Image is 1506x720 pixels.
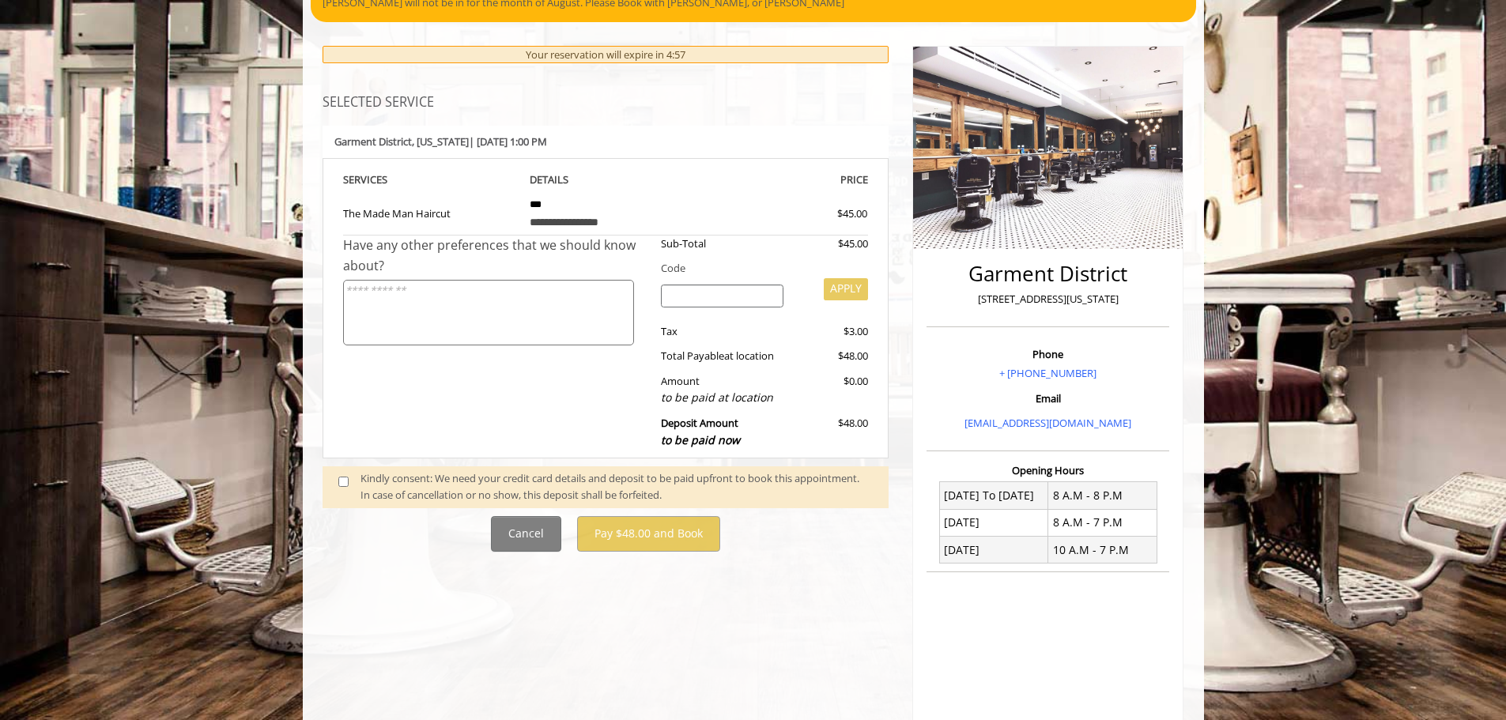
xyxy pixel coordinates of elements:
[649,260,868,277] div: Code
[649,348,795,364] div: Total Payable
[360,470,873,503] div: Kindly consent: We need your credit card details and deposit to be paid upfront to book this appo...
[927,465,1169,476] h3: Opening Hours
[999,366,1096,380] a: + [PHONE_NUMBER]
[795,348,868,364] div: $48.00
[795,373,868,407] div: $0.00
[939,509,1048,536] td: [DATE]
[334,134,547,149] b: Garment District | [DATE] 1:00 PM
[930,291,1165,307] p: [STREET_ADDRESS][US_STATE]
[661,432,740,447] span: to be paid now
[649,373,795,407] div: Amount
[649,236,795,252] div: Sub-Total
[693,171,869,189] th: PRICE
[661,389,783,406] div: to be paid at location
[724,349,774,363] span: at location
[382,172,387,187] span: S
[412,134,469,149] span: , [US_STATE]
[824,278,868,300] button: APPLY
[323,96,889,110] h3: SELECTED SERVICE
[939,482,1048,509] td: [DATE] To [DATE]
[1048,509,1157,536] td: 8 A.M - 7 P.M
[661,416,740,447] b: Deposit Amount
[780,205,867,222] div: $45.00
[939,537,1048,564] td: [DATE]
[795,236,868,252] div: $45.00
[1048,482,1157,509] td: 8 A.M - 8 P.M
[1048,537,1157,564] td: 10 A.M - 7 P.M
[491,516,561,552] button: Cancel
[930,349,1165,360] h3: Phone
[930,393,1165,404] h3: Email
[930,262,1165,285] h2: Garment District
[795,415,868,449] div: $48.00
[649,323,795,340] div: Tax
[964,416,1131,430] a: [EMAIL_ADDRESS][DOMAIN_NAME]
[518,171,693,189] th: DETAILS
[343,171,519,189] th: SERVICE
[795,323,868,340] div: $3.00
[343,189,519,236] td: The Made Man Haircut
[343,236,650,276] div: Have any other preferences that we should know about?
[577,516,720,552] button: Pay $48.00 and Book
[323,46,889,64] div: Your reservation will expire in 4:57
